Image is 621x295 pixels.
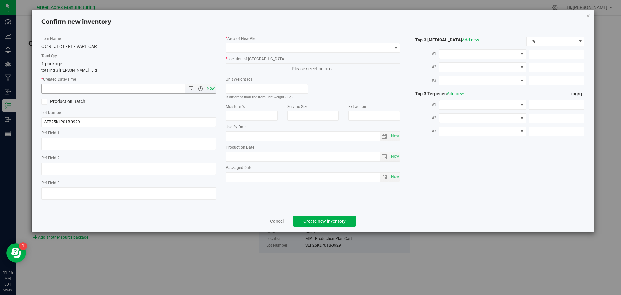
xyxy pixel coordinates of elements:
[41,67,216,73] p: totaling 3 [PERSON_NAME] | 3 g
[226,104,278,109] label: Moisture %
[226,124,400,130] label: Use By Date
[389,173,400,182] span: select
[410,125,439,137] label: #3
[293,216,356,227] button: Create new inventory
[226,63,400,73] span: Please select an area
[410,99,439,110] label: #1
[571,91,584,96] span: mg/g
[389,131,400,141] span: Set Current date
[348,104,400,109] label: Extraction
[226,165,400,171] label: Packaged Date
[41,61,62,66] span: 1 package
[41,180,216,186] label: Ref Field 3
[410,91,464,96] span: Top 3 Terpenes
[19,242,27,250] iframe: Resource center unread badge
[389,172,400,182] span: Set Current date
[527,37,576,46] span: %
[410,48,439,60] label: #1
[270,218,284,224] a: Cancel
[195,86,206,91] span: Open the time view
[226,76,308,82] label: Unit Weight (g)
[41,43,216,50] div: QC REJECT - FT - VAPE CART
[380,132,389,141] span: select
[226,95,293,99] small: If different than the item unit weight (1 g)
[410,37,479,42] span: Top 3 [MEDICAL_DATA]
[41,98,124,105] label: Production Batch
[410,112,439,124] label: #2
[6,243,26,263] iframe: Resource center
[41,155,216,161] label: Ref Field 2
[41,53,216,59] label: Total Qty
[185,86,196,91] span: Open the date view
[287,104,339,109] label: Serving Size
[205,84,216,93] span: Set Current date
[41,76,216,82] label: Created Date/Time
[226,36,400,41] label: Area of New Pkg
[226,144,400,150] label: Production Date
[447,91,464,96] a: Add new
[410,74,439,86] label: #3
[41,18,111,26] h4: Confirm new inventory
[41,36,216,41] label: Item Name
[410,61,439,73] label: #2
[380,152,389,161] span: select
[389,152,400,161] span: select
[226,56,400,62] label: Location of [GEOGRAPHIC_DATA]
[303,219,346,224] span: Create new inventory
[380,173,389,182] span: select
[389,152,400,161] span: Set Current date
[41,130,216,136] label: Ref Field 1
[462,37,479,42] a: Add new
[389,132,400,141] span: select
[41,110,216,116] label: Lot Number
